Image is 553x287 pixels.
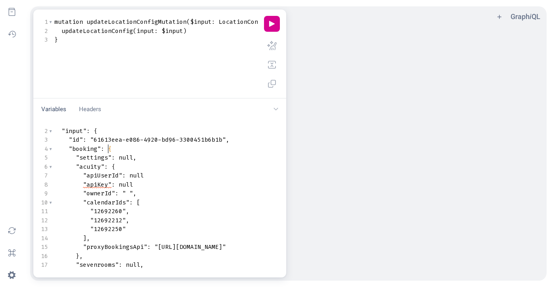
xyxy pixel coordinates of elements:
[87,18,187,26] span: updateLocationConfigMutation
[154,27,158,35] span: :
[104,163,108,171] span: :
[122,171,126,179] span: :
[40,216,48,225] div: 12
[269,102,283,117] button: Hide editor tools
[511,12,540,21] a: GraphiQL
[40,260,48,270] div: 17
[83,198,129,206] span: "calendarIds"
[212,18,215,26] span: :
[40,35,48,44] div: 3
[264,76,280,92] button: Copy query (Shift-Ctrl-C)
[76,270,97,278] span: "resy"
[190,18,212,26] span: $input
[76,163,104,171] span: "acuity"
[40,127,48,136] div: 2
[226,136,229,144] span: ,
[133,154,137,162] span: ,
[40,189,48,198] div: 9
[83,181,112,189] span: "apiKey"
[101,145,104,153] span: :
[3,3,21,21] button: Show Documentation Explorer
[76,154,112,162] span: "settings"
[90,216,126,224] span: "12692212"
[3,25,21,43] button: Show History
[69,145,101,153] span: "booking"
[40,153,48,162] div: 5
[264,16,280,92] div: Editor Commands
[495,12,504,21] button: Add tab
[69,136,83,144] span: "id"
[264,57,280,73] button: Merge fragments into query (Shift-Ctrl-M)
[40,225,48,234] div: 13
[264,16,280,32] button: Execute query (Ctrl-Enter)
[40,198,48,207] div: 10
[119,261,122,269] span: :
[37,102,71,117] button: Variables
[62,127,87,135] span: "input"
[54,18,83,26] span: mutation
[40,162,48,171] div: 6
[137,27,154,35] span: input
[40,252,48,261] div: 16
[33,10,286,98] section: Query Editor
[112,181,115,189] span: :
[129,198,133,206] span: :
[94,127,97,135] span: {
[3,222,21,239] button: Re-fetch GraphQL schema
[133,27,137,35] span: (
[154,243,226,251] span: "[URL][DOMAIN_NAME]"
[83,189,115,197] span: "ownerId"
[108,145,112,153] span: {
[90,207,126,215] span: "12692260"
[291,27,544,277] section: Result Window
[40,234,48,243] div: 14
[3,244,21,262] button: Open short keys dialog
[54,36,58,44] span: }
[40,180,48,189] div: 8
[40,270,48,279] div: 18
[40,207,48,216] div: 11
[83,243,147,251] span: "proxyBookingsApi"
[83,234,90,242] span: ],
[147,243,151,251] span: :
[40,27,48,36] div: 2
[115,189,119,197] span: :
[40,135,48,144] div: 3
[187,18,190,26] span: (
[112,163,115,171] span: {
[219,18,287,26] span: LocationConfigInput
[122,189,133,197] span: " "
[126,207,129,215] span: ,
[62,27,133,35] span: updateLocationConfig
[97,270,101,278] span: :
[30,9,40,18] ul: Select active operation
[129,171,144,179] span: null
[183,27,187,35] span: )
[162,27,183,35] span: $input
[119,270,122,278] span: ,
[90,136,226,144] span: "61613eea-e086-4920-bd96-3300451b6b1b"
[40,171,48,180] div: 7
[40,17,48,27] div: 1
[76,261,119,269] span: "sevenrooms"
[137,198,140,206] span: [
[140,261,144,269] span: ,
[90,225,126,233] span: "12692250"
[76,252,83,260] span: },
[112,154,115,162] span: :
[83,136,87,144] span: :
[126,261,140,269] span: null
[33,120,286,277] section: Variables
[3,266,21,284] button: Open settings dialog
[119,181,133,189] span: null
[126,216,129,224] span: ,
[87,127,90,135] span: :
[133,189,137,197] span: ,
[40,243,48,252] div: 15
[119,154,133,162] span: null
[74,102,106,117] button: Headers
[83,171,122,179] span: "apiUserId"
[104,270,119,278] span: null
[530,12,532,21] em: i
[264,38,280,54] button: Prettify query (Shift-Ctrl-P)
